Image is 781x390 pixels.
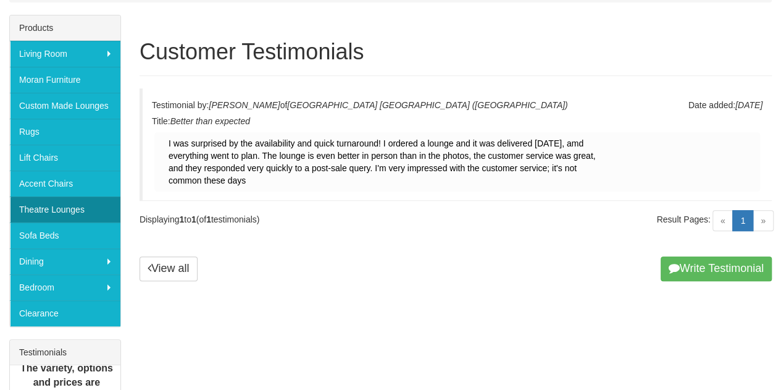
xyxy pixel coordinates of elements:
[179,214,184,224] strong: 1
[661,256,772,281] a: Write Testimonial
[10,119,120,145] a: Rugs
[287,100,567,110] cite: [GEOGRAPHIC_DATA] [GEOGRAPHIC_DATA] ([GEOGRAPHIC_DATA])
[10,171,120,197] a: Accent Chairs
[753,210,774,231] span: »
[732,210,753,231] a: 1
[735,100,762,110] cite: [DATE]
[10,340,120,365] div: Testimonials
[656,213,710,226] span: Result Pages:
[10,67,120,93] a: Moran Furniture
[152,117,762,126] h5: Title:
[140,40,772,64] h1: Customer Testimonials
[10,274,120,300] a: Bedroom
[209,100,280,110] cite: [PERSON_NAME]
[191,214,196,224] strong: 1
[688,101,762,110] span: Date added:
[130,213,456,226] div: Displaying to (of testimonials)
[10,248,120,274] a: Dining
[10,145,120,171] a: Lift Chairs
[206,214,211,224] strong: 1
[170,116,250,126] cite: Better than expected
[10,300,120,326] a: Clearance
[152,101,762,110] h5: Testimonial by: of
[10,15,120,41] div: Products
[10,93,120,119] a: Custom Made Lounges
[140,256,198,281] a: View all
[10,223,120,248] a: Sofa Beds
[712,210,733,231] span: «
[10,41,120,67] a: Living Room
[10,197,120,223] a: Theatre Lounges
[159,137,606,187] div: I was surprised by the availability and quick turnaround! I ordered a lounge and it was delivered...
